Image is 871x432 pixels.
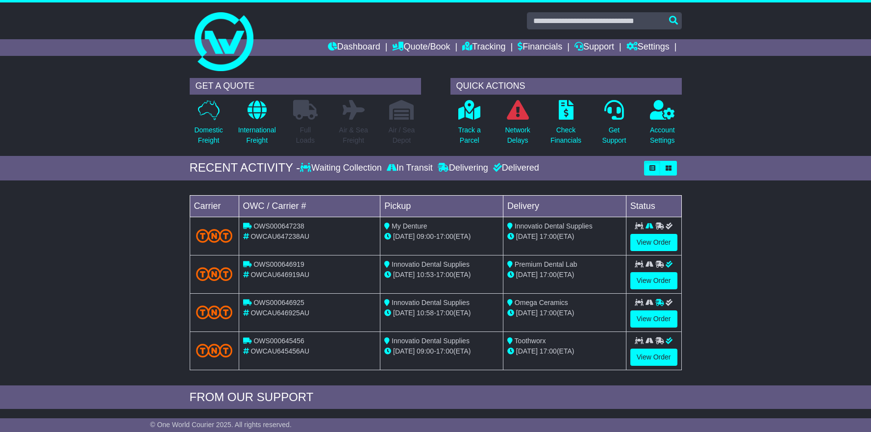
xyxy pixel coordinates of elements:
span: 17:00 [540,309,557,317]
a: Settings [626,39,670,56]
div: (ETA) [507,346,622,356]
span: 17:00 [436,309,453,317]
a: Financials [518,39,562,56]
td: Delivery [503,195,626,217]
img: TNT_Domestic.png [196,229,233,242]
a: Dashboard [328,39,380,56]
a: Quote/Book [392,39,450,56]
div: (ETA) [507,231,622,242]
div: (ETA) [507,270,622,280]
span: 17:00 [436,271,453,279]
span: 17:00 [436,347,453,355]
span: My Denture [392,222,427,230]
a: AccountSettings [649,100,675,151]
td: Pickup [380,195,503,217]
span: OWS000646919 [253,260,304,268]
span: Innovatio Dental Supplies [392,299,470,306]
p: Check Financials [550,125,581,146]
div: GET A QUOTE [190,78,421,95]
p: Air / Sea Depot [389,125,415,146]
a: DomesticFreight [194,100,223,151]
span: [DATE] [393,347,415,355]
div: (ETA) [507,308,622,318]
img: TNT_Domestic.png [196,267,233,280]
span: OWCAU645456AU [250,347,309,355]
span: OWS000647238 [253,222,304,230]
span: [DATE] [393,309,415,317]
span: © One World Courier 2025. All rights reserved. [150,421,292,429]
td: Status [626,195,681,217]
span: 17:00 [540,347,557,355]
span: 09:00 [417,347,434,355]
span: Innovatio Dental Supplies [392,337,470,345]
span: 17:00 [436,232,453,240]
p: Domestic Freight [194,125,223,146]
span: [DATE] [516,232,538,240]
span: [DATE] [516,271,538,279]
div: Delivered [491,163,539,174]
div: Delivering [435,163,491,174]
span: Innovatio Dental Supplies [392,260,470,268]
p: International Freight [238,125,276,146]
div: - (ETA) [384,346,499,356]
p: Full Loads [293,125,318,146]
span: OWS000645456 [253,337,304,345]
span: [DATE] [516,309,538,317]
img: TNT_Domestic.png [196,344,233,357]
div: - (ETA) [384,308,499,318]
span: 10:58 [417,309,434,317]
a: View Order [630,349,677,366]
span: Innovatio Dental Supplies [515,222,593,230]
a: Support [574,39,614,56]
div: - (ETA) [384,231,499,242]
p: Air & Sea Freight [339,125,368,146]
span: 17:00 [540,271,557,279]
a: View Order [630,310,677,328]
div: QUICK ACTIONS [450,78,682,95]
p: Track a Parcel [458,125,481,146]
span: OWCAU646919AU [250,271,309,279]
a: Track aParcel [458,100,481,151]
span: 17:00 [540,232,557,240]
a: InternationalFreight [238,100,276,151]
a: GetSupport [601,100,626,151]
a: NetworkDelays [504,100,530,151]
span: [DATE] [516,347,538,355]
div: Waiting Collection [300,163,384,174]
div: RECENT ACTIVITY - [190,161,300,175]
div: In Transit [384,163,435,174]
td: OWC / Carrier # [239,195,380,217]
p: Network Delays [505,125,530,146]
span: Toothworx [515,337,546,345]
a: CheckFinancials [550,100,582,151]
div: - (ETA) [384,270,499,280]
span: Omega Ceramics [515,299,568,306]
span: [DATE] [393,232,415,240]
a: View Order [630,272,677,289]
span: 10:53 [417,271,434,279]
a: View Order [630,234,677,251]
p: Get Support [602,125,626,146]
p: Account Settings [650,125,675,146]
span: [DATE] [393,271,415,279]
img: TNT_Domestic.png [196,305,233,319]
span: OWCAU646925AU [250,309,309,317]
span: OWCAU647238AU [250,232,309,240]
span: OWS000646925 [253,299,304,306]
td: Carrier [190,195,239,217]
a: Tracking [462,39,505,56]
div: FROM OUR SUPPORT [190,390,682,405]
span: Premium Dental Lab [515,260,577,268]
span: 09:00 [417,232,434,240]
